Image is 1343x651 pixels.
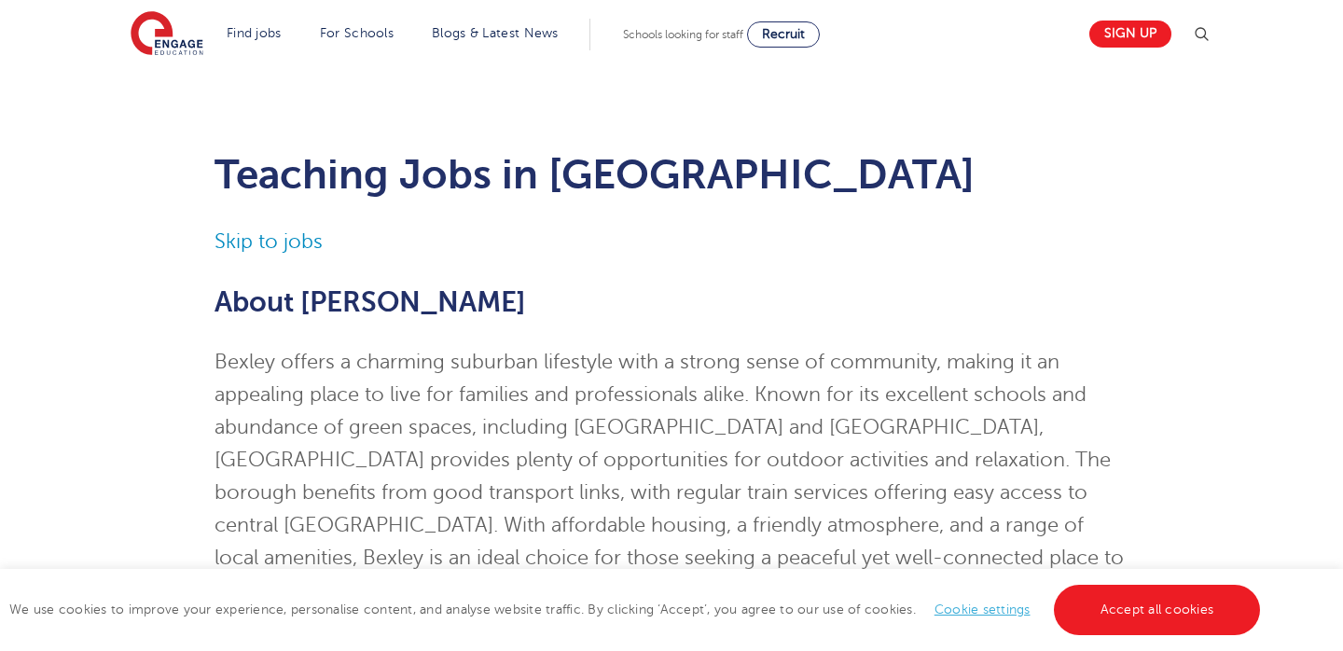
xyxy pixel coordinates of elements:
span: Schools looking for staff [623,28,743,41]
img: Engage Education [131,11,203,58]
a: Cookie settings [935,603,1031,616]
a: Recruit [747,21,820,48]
span: Recruit [762,27,805,41]
a: Find jobs [227,26,282,40]
a: Sign up [1089,21,1171,48]
a: Skip to jobs [215,230,323,253]
a: Accept all cookies [1054,585,1261,635]
h1: Teaching Jobs in [GEOGRAPHIC_DATA] [215,151,1129,198]
a: For Schools [320,26,394,40]
span: About [PERSON_NAME] [215,286,526,318]
p: Bexley offers a charming suburban lifestyle with a strong sense of community, making it an appeal... [215,346,1129,607]
span: We use cookies to improve your experience, personalise content, and analyse website traffic. By c... [9,603,1265,616]
a: Blogs & Latest News [432,26,559,40]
